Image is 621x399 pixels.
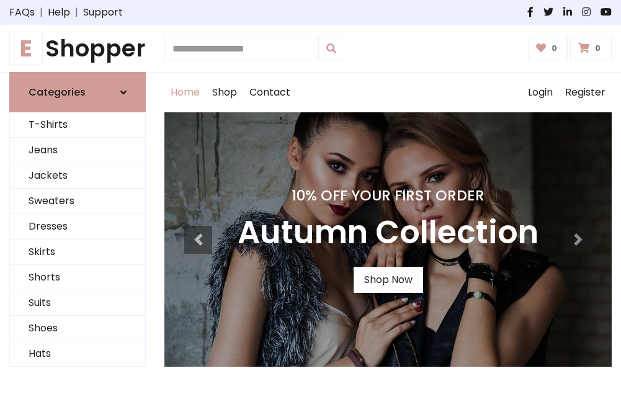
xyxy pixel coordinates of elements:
[10,265,145,290] a: Shorts
[10,240,145,265] a: Skirts
[10,163,145,189] a: Jackets
[48,5,70,20] a: Help
[570,37,612,60] a: 0
[10,112,145,138] a: T-Shirts
[528,37,568,60] a: 0
[206,73,243,112] a: Shop
[10,290,145,316] a: Suits
[10,341,145,367] a: Hats
[10,316,145,341] a: Shoes
[548,43,560,54] span: 0
[9,32,43,65] span: E
[9,5,35,20] a: FAQs
[354,267,423,293] a: Shop Now
[164,73,206,112] a: Home
[83,5,123,20] a: Support
[238,187,538,204] h4: 10% Off Your First Order
[238,214,538,252] h3: Autumn Collection
[9,35,146,62] h1: Shopper
[9,35,146,62] a: EShopper
[29,86,86,98] h6: Categories
[243,73,297,112] a: Contact
[10,138,145,163] a: Jeans
[35,5,48,20] span: |
[592,43,604,54] span: 0
[70,5,83,20] span: |
[559,73,612,112] a: Register
[10,214,145,240] a: Dresses
[10,189,145,214] a: Sweaters
[9,72,146,112] a: Categories
[522,73,559,112] a: Login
